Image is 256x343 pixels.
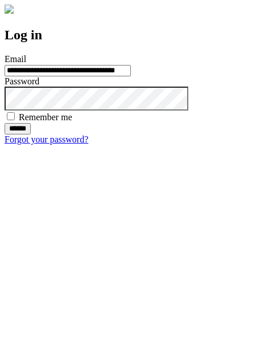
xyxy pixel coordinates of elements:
label: Password [5,76,39,86]
a: Forgot your password? [5,134,88,144]
label: Remember me [19,112,72,122]
h2: Log in [5,27,251,43]
label: Email [5,54,26,64]
img: logo-4e3dc11c47720685a147b03b5a06dd966a58ff35d612b21f08c02c0306f2b779.png [5,5,14,14]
